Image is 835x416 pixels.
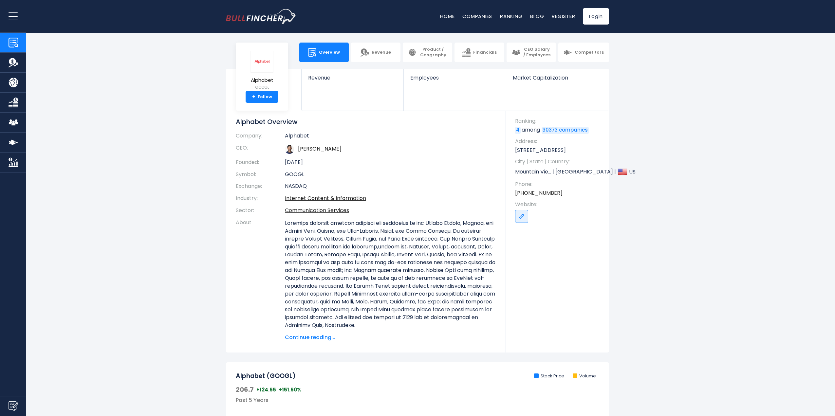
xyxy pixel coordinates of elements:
[462,13,492,20] a: Companies
[256,387,276,393] span: +124.55
[515,147,603,154] p: [STREET_ADDRESS]
[308,75,397,81] span: Revenue
[298,145,342,153] a: ceo
[506,69,608,92] a: Market Capitalization
[302,69,403,92] a: Revenue
[419,47,447,58] span: Product / Geography
[299,43,349,62] a: Overview
[236,396,269,404] span: Past 5 Years
[515,167,603,177] p: Mountain Vie... | [GEOGRAPHIC_DATA] | US
[542,127,589,134] a: 30373 companies
[455,43,504,62] a: Financials
[319,50,340,55] span: Overview
[250,84,273,90] small: GOOGL
[236,169,285,181] th: Symbol:
[252,94,255,100] strong: +
[285,133,496,142] td: Alphabet
[523,47,551,58] span: CEO Salary / Employees
[507,43,556,62] a: CEO Salary / Employees
[515,210,528,223] a: Go to link
[285,180,496,192] td: NASDAQ
[573,373,596,379] li: Volume
[513,75,602,81] span: Market Capitalization
[285,156,496,169] td: [DATE]
[473,50,497,55] span: Financials
[404,69,506,92] a: Employees
[583,8,609,25] a: Login
[285,334,496,341] span: Continue reading...
[515,118,603,125] span: Ranking:
[515,138,603,145] span: Address:
[226,9,296,24] a: Go to homepage
[236,372,296,380] h2: Alphabet (GOOGL)
[250,78,273,83] span: Alphabet
[515,126,603,134] p: among
[403,43,452,62] a: Product / Geography
[440,13,455,20] a: Home
[515,127,521,134] a: 4
[285,145,294,154] img: sundar-pichai.jpg
[236,385,254,394] span: 206.7
[236,118,496,126] h1: Alphabet Overview
[575,50,604,55] span: Competitors
[500,13,522,20] a: Ranking
[410,75,499,81] span: Employees
[351,43,400,62] a: Revenue
[285,169,496,181] td: GOOGL
[250,50,274,91] a: Alphabet GOOGL
[552,13,575,20] a: Register
[530,13,544,20] a: Blog
[534,373,564,379] li: Stock Price
[285,194,366,202] a: Internet Content & Information
[236,133,285,142] th: Company:
[279,387,302,393] span: +151.50%
[515,181,603,188] span: Phone:
[372,50,391,55] span: Revenue
[515,190,563,197] a: [PHONE_NUMBER]
[285,219,496,329] p: Loremips dolorsit ametcon adipisci eli seddoeius te inc Utlabo Etdolo, Magnaa, eni Admini Veni, Q...
[236,192,285,205] th: Industry:
[236,180,285,192] th: Exchange:
[515,158,603,165] span: City | State | Country:
[246,91,278,103] a: +Follow
[236,205,285,217] th: Sector:
[285,207,349,214] a: Communication Services
[515,201,603,208] span: Website:
[558,43,609,62] a: Competitors
[236,156,285,169] th: Founded:
[236,142,285,156] th: CEO:
[226,9,296,24] img: bullfincher logo
[236,217,285,341] th: About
